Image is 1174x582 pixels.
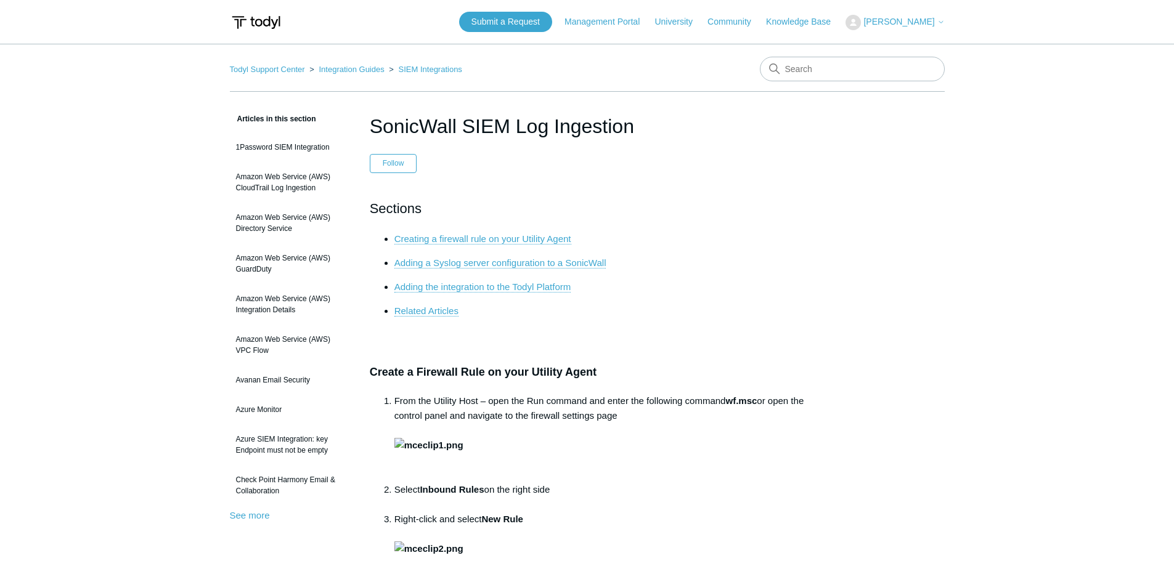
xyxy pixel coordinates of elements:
[394,394,805,482] li: From the Utility Host – open the Run command and enter the following command or open the control ...
[394,541,463,556] img: mceclip2.png
[760,57,945,81] input: Search
[319,65,384,74] a: Integration Guides
[230,510,270,520] a: See more
[459,12,552,32] a: Submit a Request
[725,395,757,406] strong: wf.msc
[230,287,351,321] a: Amazon Web Service (AWS) Integration Details
[230,115,316,123] span: Articles in this section
[230,468,351,503] a: Check Point Harmony Email & Collaboration
[230,11,282,34] img: Todyl Support Center Help Center home page
[230,398,351,421] a: Azure Monitor
[370,198,805,219] h2: Sections
[394,281,571,293] a: Adding the integration to the Todyl Platform
[230,328,351,362] a: Amazon Web Service (AWS) VPC Flow
[370,154,417,172] button: Follow Article
[230,65,305,74] a: Todyl Support Center
[420,484,484,495] strong: Inbound Rules
[766,15,843,28] a: Knowledge Base
[394,257,606,269] a: Adding a Syslog server configuration to a SonicWall
[565,15,652,28] a: Management Portal
[654,15,704,28] a: University
[394,482,805,512] li: Select on the right side
[394,305,459,317] a: Related Articles
[707,15,764,28] a: Community
[846,15,944,30] button: [PERSON_NAME]
[394,233,571,245] a: Creating a firewall rule on your Utility Agent
[394,438,463,453] img: mceclip1.png
[370,363,805,381] h3: Create a Firewall Rule on your Utility Agent
[863,17,934,26] span: [PERSON_NAME]
[230,427,351,462] a: Azure SIEM Integration: key Endpoint must not be empty
[386,65,462,74] li: SIEM Integrations
[307,65,386,74] li: Integration Guides
[481,514,523,524] strong: New Rule
[399,65,462,74] a: SIEM Integrations
[370,111,805,141] h1: SonicWall SIEM Log Ingestion
[230,165,351,200] a: Amazon Web Service (AWS) CloudTrail Log Ingestion
[230,206,351,240] a: Amazon Web Service (AWS) Directory Service
[230,246,351,281] a: Amazon Web Service (AWS) GuardDuty
[230,135,351,159] a: 1Password SIEM Integration
[230,368,351,392] a: Avanan Email Security
[230,65,308,74] li: Todyl Support Center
